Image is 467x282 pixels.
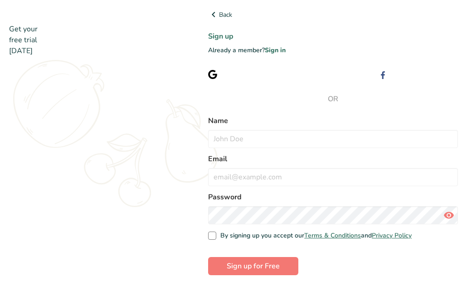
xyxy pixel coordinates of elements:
[208,257,298,275] button: Sign up for Free
[265,46,286,54] a: Sign in
[208,115,458,126] label: Name
[372,231,412,240] a: Privacy Policy
[208,31,458,42] h1: Sign up
[227,261,280,272] span: Sign up for Free
[216,232,412,240] span: By signing up you accept our and
[415,70,458,79] span: with Facebook
[9,9,97,20] img: Food Label Maker
[208,45,458,55] p: Already a member?
[224,69,282,79] div: Sign up
[304,231,361,240] a: Terms & Conditions
[394,69,458,79] div: Sign up
[208,9,458,20] a: Back
[208,153,458,164] label: Email
[208,168,458,186] input: email@example.com
[208,130,458,148] input: John Doe
[246,70,282,79] span: with Google
[208,94,458,104] span: OR
[208,192,458,203] label: Password
[9,24,179,56] h2: Get your free trial [DATE]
